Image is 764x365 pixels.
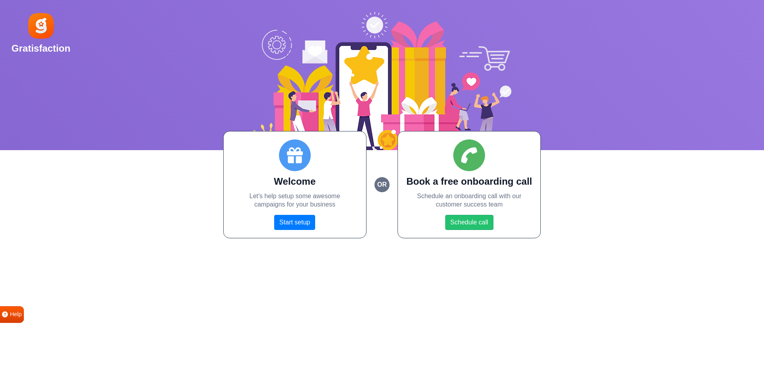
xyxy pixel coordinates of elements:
[253,12,511,150] img: Social Boost
[406,192,532,209] p: Schedule an onboarding call with our customer success team
[232,192,358,209] p: Let's help setup some awesome campaigns for your business
[12,43,70,54] h2: Gratisfaction
[274,215,315,230] a: Start setup
[27,12,55,40] img: Gratisfaction
[232,176,358,187] h2: Welcome
[406,176,532,187] h2: Book a free onboarding call
[10,310,22,319] span: Help
[374,177,390,192] small: or
[445,215,493,230] a: Schedule call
